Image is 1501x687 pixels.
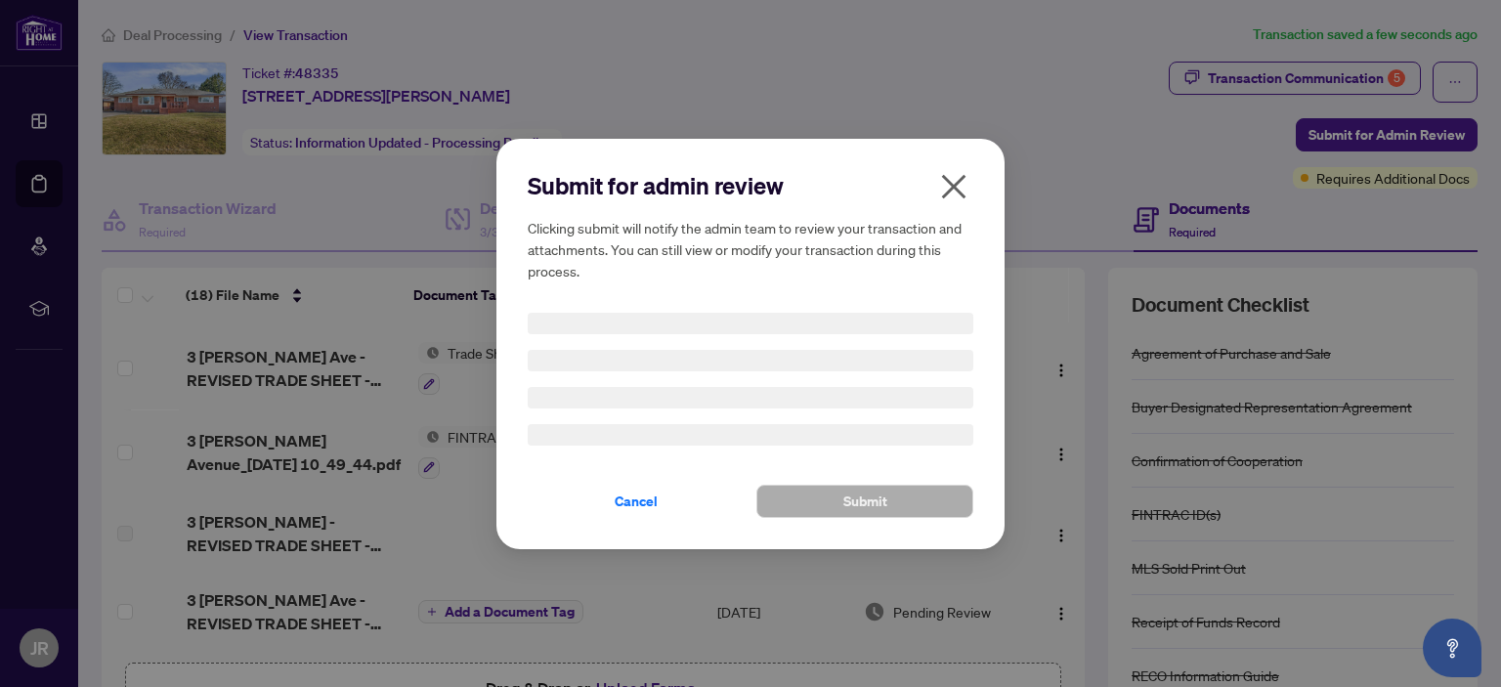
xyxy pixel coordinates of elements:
h5: Clicking submit will notify the admin team to review your transaction and attachments. You can st... [528,217,973,281]
span: close [938,171,969,202]
span: Cancel [615,486,658,517]
button: Cancel [528,485,745,518]
h2: Submit for admin review [528,170,973,201]
button: Open asap [1423,619,1481,677]
button: Submit [756,485,973,518]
